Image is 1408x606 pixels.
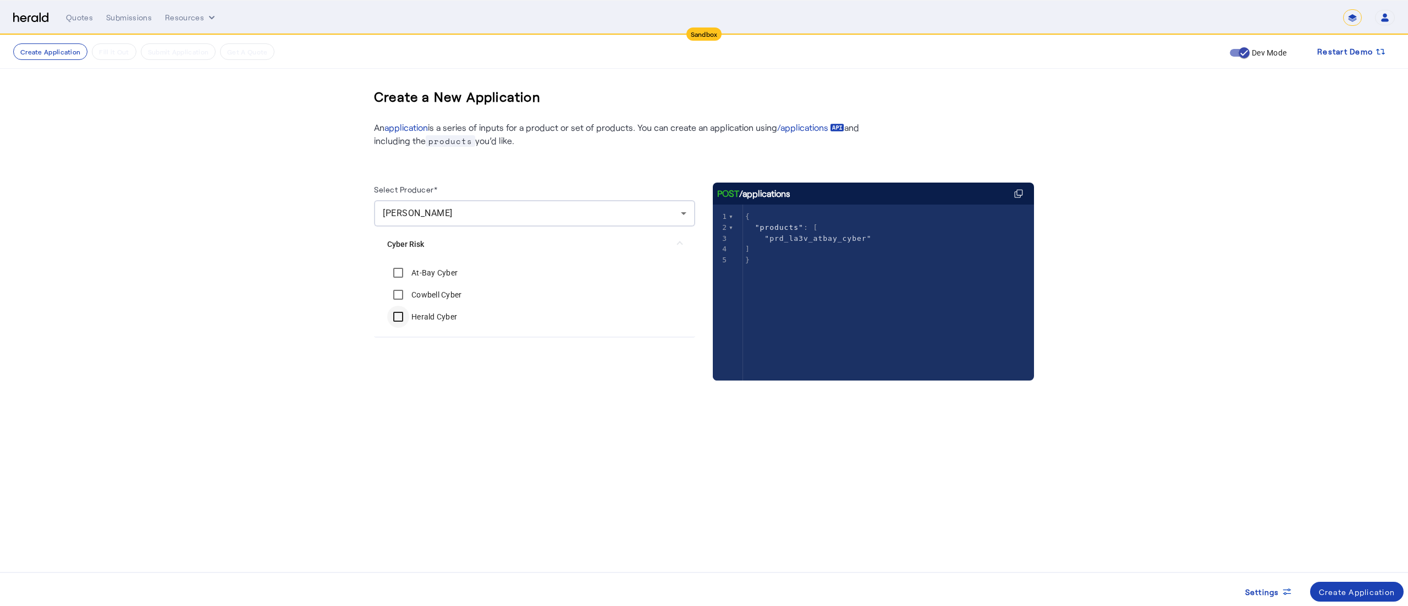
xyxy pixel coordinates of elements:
[384,122,428,133] a: application
[1317,45,1373,58] span: Restart Demo
[745,256,750,264] span: }
[13,13,48,23] img: Herald Logo
[713,222,729,233] div: 2
[426,135,475,147] span: products
[387,239,669,250] mat-panel-title: Cyber Risk
[374,79,541,114] h3: Create a New Application
[713,233,729,244] div: 3
[374,185,437,194] label: Select Producer*
[745,223,818,232] span: : [
[1250,47,1286,58] label: Dev Mode
[374,121,869,147] p: An is a series of inputs for a product or set of products. You can create an application using an...
[717,187,790,200] div: /applications
[745,245,750,253] span: ]
[713,244,729,255] div: 4
[383,208,453,218] span: [PERSON_NAME]
[1245,586,1279,598] span: Settings
[713,211,729,222] div: 1
[374,227,695,262] mat-expansion-panel-header: Cyber Risk
[165,12,217,23] button: Resources dropdown menu
[141,43,216,60] button: Submit Application
[92,43,136,60] button: Fill it Out
[717,187,739,200] span: POST
[777,121,844,134] a: /applications
[409,311,457,322] label: Herald Cyber
[220,43,274,60] button: Get A Quote
[755,223,804,232] span: "products"
[1319,586,1395,598] div: Create Application
[13,43,87,60] button: Create Application
[409,267,458,278] label: At-Bay Cyber
[106,12,152,23] div: Submissions
[409,289,461,300] label: Cowbell Cyber
[686,27,722,41] div: Sandbox
[713,255,729,266] div: 5
[765,234,871,243] span: "prd_la3v_atbay_cyber"
[1236,582,1301,602] button: Settings
[66,12,93,23] div: Quotes
[1308,42,1395,62] button: Restart Demo
[374,262,695,337] div: Cyber Risk
[1310,582,1404,602] button: Create Application
[745,212,750,221] span: {
[713,183,1034,359] herald-code-block: /applications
